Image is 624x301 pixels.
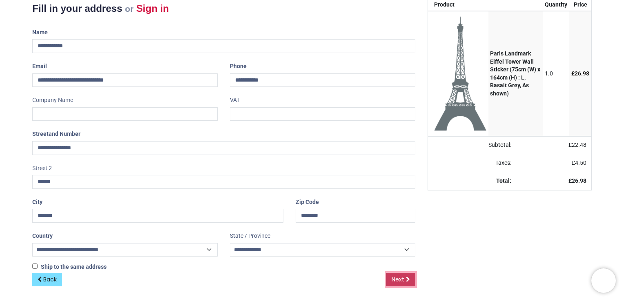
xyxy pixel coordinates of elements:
[428,136,516,154] td: Subtotal:
[230,229,270,243] label: State / Province
[545,70,567,78] div: 1.0
[32,93,73,107] label: Company Name
[568,142,586,148] span: £
[572,159,586,166] span: £
[572,177,586,184] span: 26.98
[32,3,122,14] span: Fill in your address
[428,154,516,172] td: Taxes:
[296,195,319,209] label: Zip Code
[230,93,240,107] label: VAT
[572,142,586,148] span: 22.48
[32,229,53,243] label: Country
[32,263,38,269] input: Ship to the same address
[136,3,169,14] a: Sign in
[32,273,62,287] a: Back
[43,275,57,283] span: Back
[568,177,586,184] strong: £
[575,70,589,77] span: 26.98
[32,263,107,271] label: Ship to the same address
[32,60,47,73] label: Email
[49,131,80,137] span: and Number
[434,16,486,131] img: 95m8QNAAAABklEQVQDAJBcFlOAfuiHAAAAAElFTkSuQmCC
[32,162,52,175] label: Street 2
[571,70,589,77] span: £
[392,275,404,283] span: Next
[386,273,415,287] a: Next
[591,268,616,293] iframe: Brevo live chat
[32,195,42,209] label: City
[32,26,48,40] label: Name
[575,159,586,166] span: 4.50
[125,4,134,13] small: or
[230,60,247,73] label: Phone
[496,177,511,184] strong: Total:
[490,50,540,97] strong: Paris Landmark Eiffel Tower Wall Sticker (75cm (W) x 164cm (H) : L, Basalt Grey, As shown)
[32,127,80,141] label: Street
